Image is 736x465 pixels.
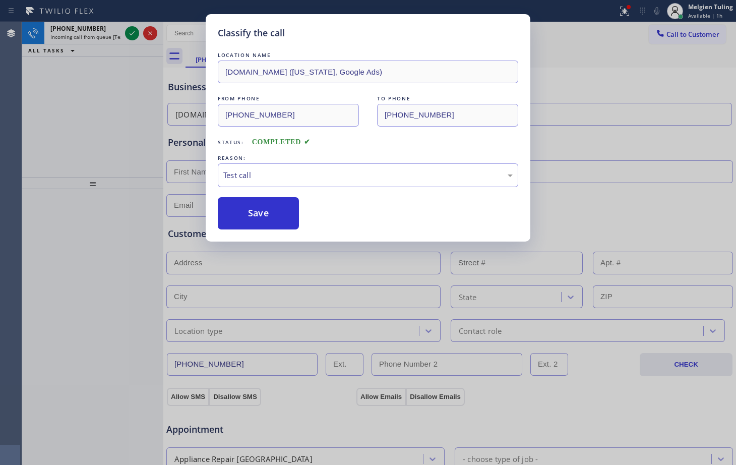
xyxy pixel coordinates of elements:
[218,93,359,104] div: FROM PHONE
[223,169,513,181] div: Test call
[377,104,518,127] input: To phone
[218,26,285,40] h5: Classify the call
[218,153,518,163] div: REASON:
[218,104,359,127] input: From phone
[218,139,244,146] span: Status:
[218,50,518,61] div: LOCATION NAME
[218,197,299,229] button: Save
[377,93,518,104] div: TO PHONE
[252,138,311,146] span: COMPLETED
